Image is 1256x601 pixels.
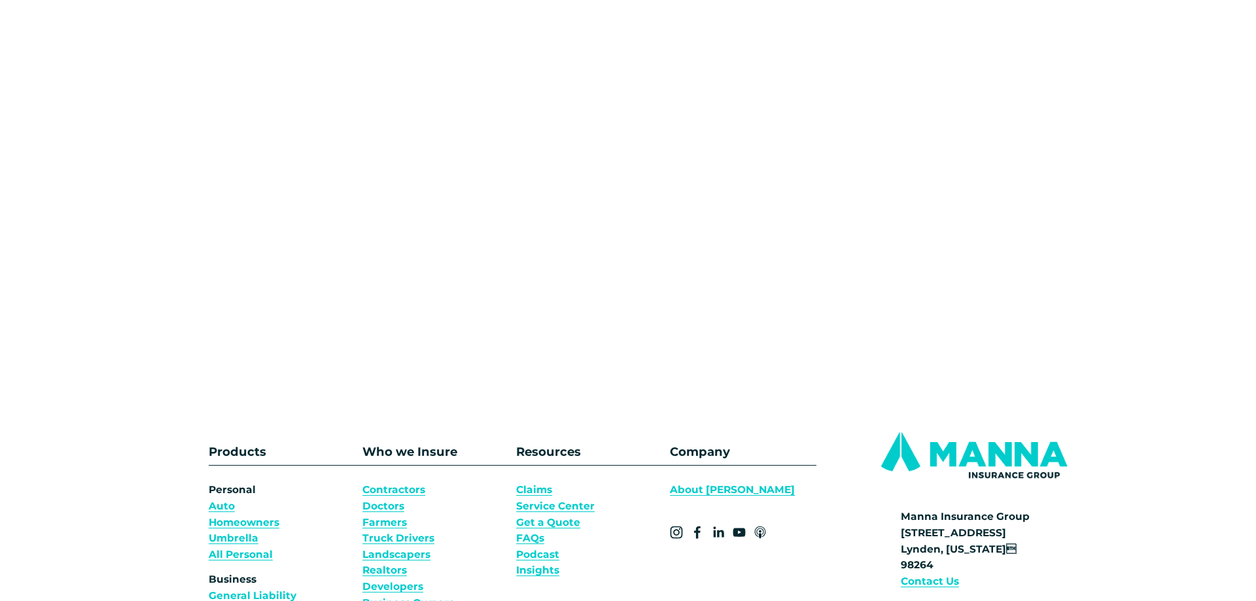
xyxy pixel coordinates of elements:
[516,530,544,547] a: FAQs
[516,498,595,515] a: Service Center
[209,530,258,547] a: Umbrella
[209,547,273,563] a: All Personal
[209,442,317,461] p: Products
[733,526,746,539] a: YouTube
[691,526,704,539] a: Facebook
[209,515,279,531] a: Homeowners
[516,547,559,563] a: Podcast
[712,526,725,539] a: LinkedIn
[516,562,559,579] a: Insights
[362,482,434,594] a: ContractorsDoctorsFarmersTruck DriversLandscapersRealtorsDevelopers
[670,526,683,539] a: Instagram
[362,442,509,461] p: Who we Insure
[901,575,959,587] strong: Contact Us
[901,510,1030,571] strong: Manna Insurance Group [STREET_ADDRESS] Lynden, [US_STATE] 98264
[516,515,580,531] a: Get a Quote
[516,442,663,461] p: Resources
[516,482,552,498] a: Claims
[209,482,355,562] p: Personal
[901,574,959,590] a: Contact Us
[670,442,816,461] p: Company
[754,526,767,539] a: Apple Podcasts
[209,498,235,515] a: Auto
[670,482,795,498] a: About [PERSON_NAME]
